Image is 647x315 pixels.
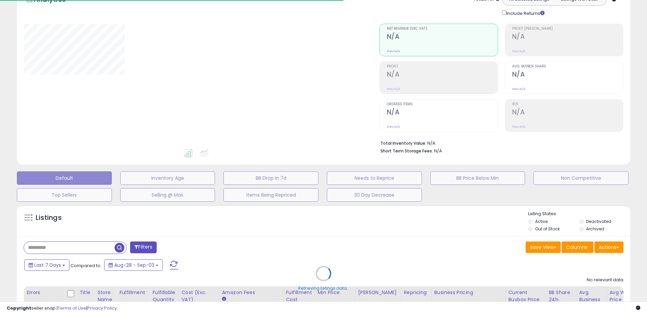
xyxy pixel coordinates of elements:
[380,148,433,154] b: Short Term Storage Fees:
[7,305,31,311] strong: Copyright
[512,33,623,42] h2: N/A
[7,305,117,312] div: seller snap | |
[512,65,623,68] span: Avg. Buybox Share
[223,188,318,202] button: Items Being Repriced
[17,188,112,202] button: Top Sellers
[223,171,318,185] button: BB Drop in 7d
[387,65,498,68] span: Profit
[387,103,498,106] span: Ordered Items
[387,125,400,129] small: Prev: N/A
[120,188,215,202] button: Selling @ Max
[434,148,442,154] span: N/A
[512,49,525,53] small: Prev: N/A
[430,171,525,185] button: BB Price Below Min
[327,171,422,185] button: Needs to Reprice
[387,33,498,42] h2: N/A
[387,108,498,117] h2: N/A
[17,171,112,185] button: Default
[120,171,215,185] button: Inventory Age
[533,171,628,185] button: Non Competitive
[512,27,623,31] span: Profit [PERSON_NAME]
[497,9,553,17] div: Include Returns
[387,87,400,91] small: Prev: N/A
[512,70,623,80] h2: N/A
[327,188,422,202] button: 30 Day Decrease
[380,139,618,147] li: N/A
[512,103,623,106] span: ROI
[512,108,623,117] h2: N/A
[387,27,498,31] span: Net Revenue (Exc. VAT)
[387,49,400,53] small: Prev: N/A
[512,87,525,91] small: Prev: N/A
[512,125,525,129] small: Prev: N/A
[387,70,498,80] h2: N/A
[380,140,426,146] b: Total Inventory Value:
[298,285,349,291] div: Retrieving listings data..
